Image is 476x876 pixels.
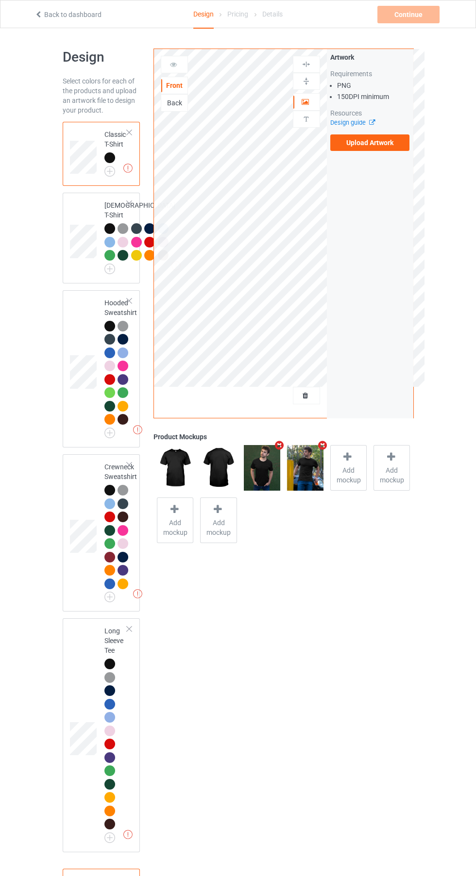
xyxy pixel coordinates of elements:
[331,465,366,485] span: Add mockup
[34,11,102,18] a: Back to dashboard
[330,69,410,79] div: Requirements
[200,497,237,543] div: Add mockup
[330,134,410,151] label: Upload Artwork
[330,445,367,491] div: Add mockup
[302,77,311,86] img: svg%3E%0A
[273,440,286,450] i: Remove mockup
[123,164,133,173] img: exclamation icon
[244,445,280,491] img: regular.jpg
[104,832,115,843] img: svg+xml;base64,PD94bWwgdmVyc2lvbj0iMS4wIiBlbmNvZGluZz0iVVRGLTgiPz4KPHN2ZyB3aWR0aD0iMjJweCIgaGVpZ2...
[337,92,410,101] li: 150 DPI minimum
[262,0,283,28] div: Details
[330,119,374,126] a: Design guide
[330,52,410,62] div: Artwork
[161,98,187,108] div: Back
[104,130,128,173] div: Classic T-Shirt
[374,445,410,491] div: Add mockup
[63,76,140,115] div: Select colors for each of the products and upload an artwork file to design your product.
[161,81,187,90] div: Front
[374,465,409,485] span: Add mockup
[104,592,115,602] img: svg+xml;base64,PD94bWwgdmVyc2lvbj0iMS4wIiBlbmNvZGluZz0iVVRGLTgiPz4KPHN2ZyB3aWR0aD0iMjJweCIgaGVpZ2...
[104,626,128,840] div: Long Sleeve Tee
[104,298,137,435] div: Hooded Sweatshirt
[63,122,140,186] div: Classic T-Shirt
[104,166,115,177] img: svg+xml;base64,PD94bWwgdmVyc2lvbj0iMS4wIiBlbmNvZGluZz0iVVRGLTgiPz4KPHN2ZyB3aWR0aD0iMjJweCIgaGVpZ2...
[63,290,140,447] div: Hooded Sweatshirt
[227,0,248,28] div: Pricing
[63,193,140,283] div: [DEMOGRAPHIC_DATA] T-Shirt
[104,200,175,271] div: [DEMOGRAPHIC_DATA] T-Shirt
[287,445,323,491] img: regular.jpg
[104,428,115,438] img: svg+xml;base64,PD94bWwgdmVyc2lvbj0iMS4wIiBlbmNvZGluZz0iVVRGLTgiPz4KPHN2ZyB3aWR0aD0iMjJweCIgaGVpZ2...
[104,264,115,274] img: svg+xml;base64,PD94bWwgdmVyc2lvbj0iMS4wIiBlbmNvZGluZz0iVVRGLTgiPz4KPHN2ZyB3aWR0aD0iMjJweCIgaGVpZ2...
[201,518,236,537] span: Add mockup
[157,518,193,537] span: Add mockup
[330,108,410,118] div: Resources
[133,425,142,434] img: exclamation icon
[302,60,311,69] img: svg%3E%0A
[123,830,133,839] img: exclamation icon
[63,618,140,852] div: Long Sleeve Tee
[302,115,311,124] img: svg%3E%0A
[317,440,329,450] i: Remove mockup
[63,454,140,612] div: Crewneck Sweatshirt
[337,81,410,90] li: PNG
[104,462,137,599] div: Crewneck Sweatshirt
[157,445,193,491] img: regular.jpg
[157,497,193,543] div: Add mockup
[63,49,140,66] h1: Design
[153,432,413,442] div: Product Mockups
[133,589,142,598] img: exclamation icon
[200,445,237,491] img: regular.jpg
[193,0,214,29] div: Design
